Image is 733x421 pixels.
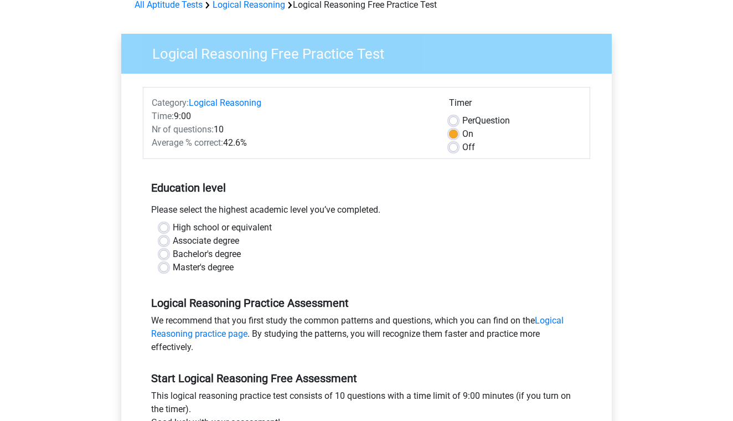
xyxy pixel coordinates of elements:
[462,127,473,141] label: On
[143,314,590,358] div: We recommend that you first study the common patterns and questions, which you can find on the . ...
[152,137,223,148] span: Average % correct:
[449,96,581,114] div: Timer
[151,296,582,310] h5: Logical Reasoning Practice Assessment
[151,372,582,385] h5: Start Logical Reasoning Free Assessment
[189,97,261,108] a: Logical Reasoning
[143,136,441,150] div: 42.6%
[139,41,603,63] h3: Logical Reasoning Free Practice Test
[173,234,239,248] label: Associate degree
[143,123,441,136] div: 10
[173,261,234,274] label: Master's degree
[173,248,241,261] label: Bachelor's degree
[462,141,475,154] label: Off
[143,203,590,221] div: Please select the highest academic level you’ve completed.
[173,221,272,234] label: High school or equivalent
[152,124,214,135] span: Nr of questions:
[462,115,475,126] span: Per
[152,111,174,121] span: Time:
[462,114,510,127] label: Question
[152,97,189,108] span: Category:
[151,177,582,199] h5: Education level
[143,110,441,123] div: 9:00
